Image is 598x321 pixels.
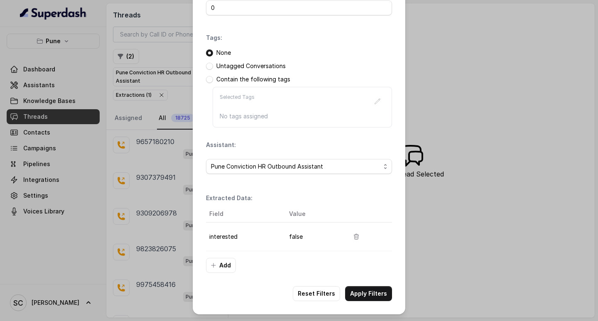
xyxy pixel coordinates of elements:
button: Apply Filters [345,286,392,301]
p: None [216,49,231,57]
th: Value [282,206,342,223]
p: Untagged Conversations [216,62,286,70]
p: No tags assigned [220,112,385,120]
th: Field [206,206,282,223]
button: Pune Conviction HR Outbound Assistant [206,159,392,174]
td: false [282,223,342,251]
p: Assistant: [206,141,236,149]
p: Contain the following tags [216,75,290,83]
p: Extracted Data: [206,194,252,202]
p: Tags: [206,34,222,42]
p: Selected Tags [220,94,255,109]
button: Add [206,258,236,273]
button: Reset Filters [293,286,340,301]
span: Pune Conviction HR Outbound Assistant [211,162,380,172]
td: interested [206,223,282,251]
